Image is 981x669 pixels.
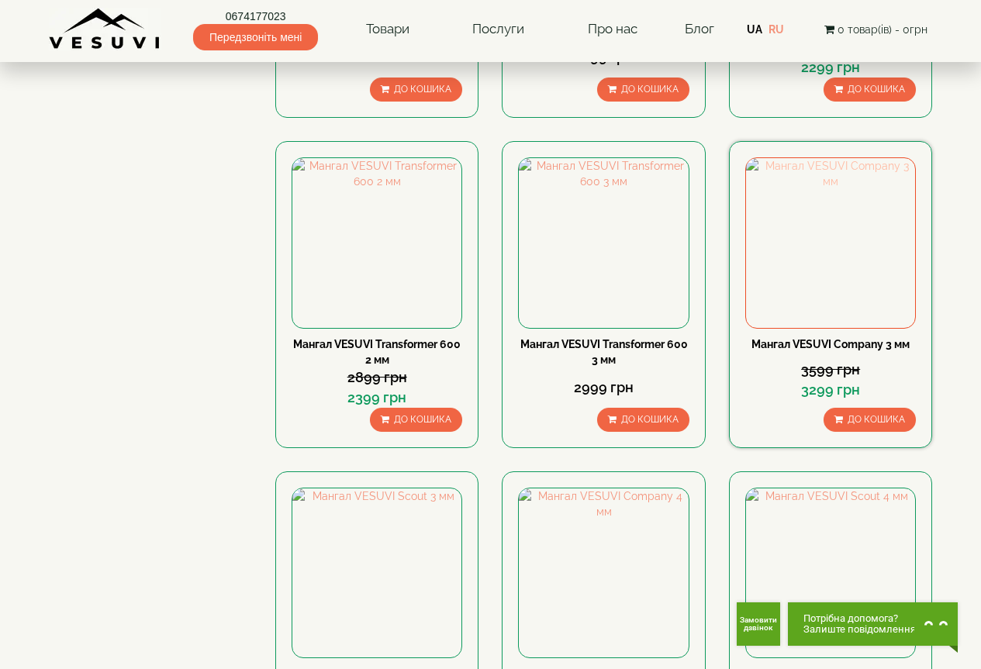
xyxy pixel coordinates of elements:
a: Послуги [457,12,540,47]
img: Мангал VESUVI Scout 3 мм [292,488,461,657]
span: 0 товар(ів) - 0грн [838,23,927,36]
button: До кошика [824,78,916,102]
div: 2999 грн [518,378,689,398]
img: Мангал VESUVI Company 4 мм [519,488,688,657]
span: До кошика [621,414,679,425]
span: Передзвоніть мені [193,24,318,50]
a: Товари [351,12,425,47]
img: Мангал VESUVI Scout 4 мм [746,488,915,657]
div: 2399 грн [292,388,462,408]
button: 0 товар(ів) - 0грн [820,21,932,38]
a: Мангал VESUVI Transformer 600 3 мм [520,338,688,366]
div: 2299 грн [745,57,916,78]
img: Мангал VESUVI Transformer 600 3 мм [519,158,688,327]
div: 3599 грн [745,360,916,380]
div: 2899 грн [292,367,462,388]
button: Chat button [788,602,958,646]
div: 3299 грн [745,380,916,400]
a: 0674177023 [193,9,318,24]
span: До кошика [394,84,451,95]
img: Мангал VESUVI Company 3 мм [746,158,915,327]
span: До кошика [848,84,905,95]
button: До кошика [597,78,689,102]
button: До кошика [824,408,916,432]
button: Get Call button [737,602,780,646]
span: До кошика [621,84,679,95]
button: До кошика [370,408,462,432]
span: Залиште повідомлення [803,624,916,635]
button: До кошика [370,78,462,102]
a: Про нас [572,12,653,47]
img: Завод VESUVI [49,8,161,50]
a: RU [769,23,784,36]
a: Блог [685,21,714,36]
span: Потрібна допомога? [803,613,916,624]
span: Замовити дзвінок [740,616,777,632]
span: До кошика [848,414,905,425]
span: До кошика [394,414,451,425]
button: До кошика [597,408,689,432]
a: Мангал VESUVI Company 3 мм [751,338,910,350]
img: Мангал VESUVI Transformer 600 2 мм [292,158,461,327]
a: Мангал VESUVI Transformer 600 2 мм [293,338,461,366]
a: UA [747,23,762,36]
